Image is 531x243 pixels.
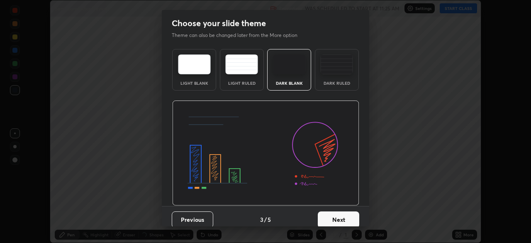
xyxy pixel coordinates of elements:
[172,101,359,206] img: darkThemeBanner.d06ce4a2.svg
[178,54,211,74] img: lightTheme.e5ed3b09.svg
[273,54,306,74] img: darkTheme.f0cc69e5.svg
[320,54,353,74] img: darkRuledTheme.de295e13.svg
[172,18,266,29] h2: Choose your slide theme
[273,81,306,85] div: Dark Blank
[172,211,213,228] button: Previous
[225,81,258,85] div: Light Ruled
[320,81,353,85] div: Dark Ruled
[268,215,271,224] h4: 5
[264,215,267,224] h4: /
[178,81,211,85] div: Light Blank
[260,215,263,224] h4: 3
[318,211,359,228] button: Next
[172,32,306,39] p: Theme can also be changed later from the More option
[225,54,258,74] img: lightRuledTheme.5fabf969.svg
